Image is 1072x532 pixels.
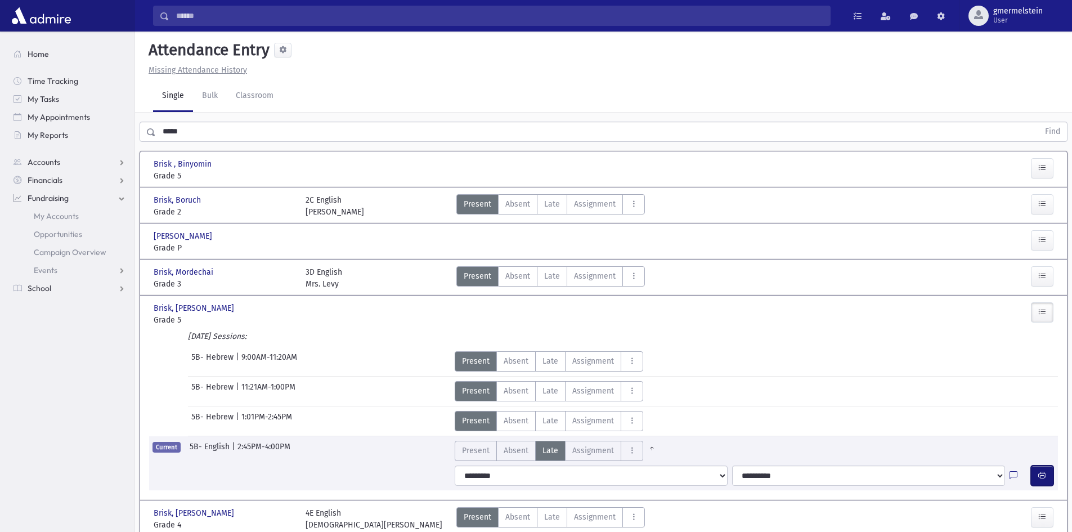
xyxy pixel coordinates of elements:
[456,194,645,218] div: AttTypes
[505,270,530,282] span: Absent
[241,381,295,401] span: 11:21AM-1:00PM
[154,519,294,531] span: Grade 4
[152,442,181,453] span: Current
[504,355,528,367] span: Absent
[456,507,645,531] div: AttTypes
[572,385,614,397] span: Assignment
[572,445,614,457] span: Assignment
[154,266,216,278] span: Brisk, Mordechai
[154,507,236,519] span: Brisk, [PERSON_NAME]
[28,157,60,167] span: Accounts
[28,130,68,140] span: My Reports
[542,355,558,367] span: Late
[5,72,134,90] a: Time Tracking
[28,175,62,185] span: Financials
[154,194,203,206] span: Brisk, Boruch
[462,355,490,367] span: Present
[236,411,241,431] span: |
[542,385,558,397] span: Late
[455,381,643,401] div: AttTypes
[5,90,134,108] a: My Tasks
[236,381,241,401] span: |
[191,411,236,431] span: 5B- Hebrew
[154,158,214,170] span: Brisk , Binyomin
[28,193,69,203] span: Fundraising
[28,49,49,59] span: Home
[572,415,614,427] span: Assignment
[455,351,643,372] div: AttTypes
[464,198,491,210] span: Present
[154,314,294,326] span: Grade 5
[574,270,616,282] span: Assignment
[993,7,1043,16] span: gmermelstein
[28,76,78,86] span: Time Tracking
[241,351,297,372] span: 9:00AM-11:20AM
[5,279,134,297] a: School
[574,198,616,210] span: Assignment
[464,511,491,523] span: Present
[306,266,342,290] div: 3D English Mrs. Levy
[505,511,530,523] span: Absent
[154,206,294,218] span: Grade 2
[154,170,294,182] span: Grade 5
[504,385,528,397] span: Absent
[544,511,560,523] span: Late
[993,16,1043,25] span: User
[5,126,134,144] a: My Reports
[190,441,232,461] span: 5B- English
[28,112,90,122] span: My Appointments
[5,171,134,189] a: Financials
[34,229,82,239] span: Opportunities
[28,94,59,104] span: My Tasks
[5,261,134,279] a: Events
[5,108,134,126] a: My Appointments
[5,45,134,63] a: Home
[34,265,57,275] span: Events
[505,198,530,210] span: Absent
[464,270,491,282] span: Present
[456,266,645,290] div: AttTypes
[154,242,294,254] span: Grade P
[193,81,227,112] a: Bulk
[306,507,442,531] div: 4E English [DEMOGRAPHIC_DATA][PERSON_NAME]
[191,381,236,401] span: 5B- Hebrew
[169,6,830,26] input: Search
[5,207,134,225] a: My Accounts
[504,445,528,457] span: Absent
[9,5,74,27] img: AdmirePro
[455,441,661,461] div: AttTypes
[572,355,614,367] span: Assignment
[144,41,270,60] h5: Attendance Entry
[236,351,241,372] span: |
[241,411,292,431] span: 1:01PM-2:45PM
[1038,122,1067,141] button: Find
[154,278,294,290] span: Grade 3
[227,81,282,112] a: Classroom
[34,211,79,221] span: My Accounts
[154,302,236,314] span: Brisk, [PERSON_NAME]
[153,81,193,112] a: Single
[462,415,490,427] span: Present
[306,194,364,218] div: 2C English [PERSON_NAME]
[28,283,51,293] span: School
[188,332,246,341] i: [DATE] Sessions:
[5,189,134,207] a: Fundraising
[5,243,134,261] a: Campaign Overview
[462,445,490,457] span: Present
[237,441,290,461] span: 2:45PM-4:00PM
[455,411,643,431] div: AttTypes
[5,225,134,243] a: Opportunities
[544,198,560,210] span: Late
[462,385,490,397] span: Present
[144,65,247,75] a: Missing Attendance History
[544,270,560,282] span: Late
[34,247,106,257] span: Campaign Overview
[542,415,558,427] span: Late
[191,351,236,372] span: 5B- Hebrew
[232,441,237,461] span: |
[149,65,247,75] u: Missing Attendance History
[542,445,558,457] span: Late
[154,230,214,242] span: [PERSON_NAME]
[504,415,528,427] span: Absent
[5,153,134,171] a: Accounts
